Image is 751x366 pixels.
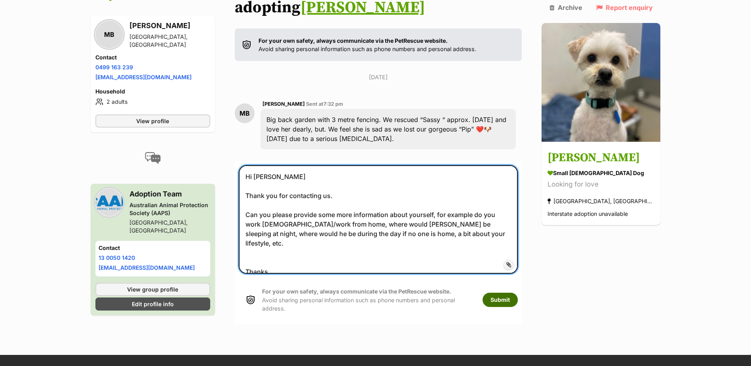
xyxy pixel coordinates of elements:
li: 2 adults [95,97,210,107]
h4: Contact [99,244,207,252]
strong: For your own safety, always communicate via the PetRescue website. [262,288,451,295]
div: [GEOGRAPHIC_DATA], [GEOGRAPHIC_DATA] [129,33,210,49]
h3: [PERSON_NAME] [548,149,654,167]
p: [DATE] [235,73,522,81]
span: Interstate adoption unavailable [548,211,628,217]
h4: Household [95,88,210,95]
a: View profile [95,114,210,128]
a: [EMAIL_ADDRESS][DOMAIN_NAME] [99,264,195,271]
div: MB [235,103,255,123]
p: Avoid sharing personal information such as phone numbers and personal address. [259,36,476,53]
div: Looking for love [548,179,654,190]
img: conversation-icon-4a6f8262b818ee0b60e3300018af0b2d0b884aa5de6e9bcb8d3d4eeb1a70a7c4.svg [145,152,161,164]
a: 0499 163 239 [95,64,133,71]
h3: [PERSON_NAME] [129,20,210,31]
span: View profile [136,117,169,125]
a: Report enquiry [596,4,653,11]
a: 13 0050 1420 [99,254,135,261]
a: Archive [549,4,582,11]
a: [PERSON_NAME] small [DEMOGRAPHIC_DATA] Dog Looking for love [GEOGRAPHIC_DATA], [GEOGRAPHIC_DATA] ... [542,143,660,225]
div: Australian Animal Protection Society (AAPS) [129,201,210,217]
a: View group profile [95,283,210,296]
span: 7:32 pm [323,101,343,107]
h3: Adoption Team [129,189,210,200]
h4: Contact [95,53,210,61]
p: Avoid sharing personal information such as phone numbers and personal address. [262,287,475,313]
strong: For your own safety, always communicate via the PetRescue website. [259,37,448,44]
a: Edit profile info [95,297,210,311]
button: Submit [483,293,518,307]
img: Australian Animal Protection Society (AAPS) profile pic [95,189,123,216]
div: [GEOGRAPHIC_DATA], [GEOGRAPHIC_DATA] [129,219,210,234]
span: View group profile [127,285,178,294]
div: [GEOGRAPHIC_DATA], [GEOGRAPHIC_DATA] [548,196,654,207]
div: MB [95,21,123,48]
span: [PERSON_NAME] [262,101,305,107]
span: Sent at [306,101,343,107]
img: Leo [542,23,660,142]
a: [EMAIL_ADDRESS][DOMAIN_NAME] [95,74,192,80]
span: Edit profile info [132,300,174,308]
div: Big back garden with 3 metre fencing. We rescued “Sassy “ approx. [DATE] and love her dearly, but... [260,109,516,149]
div: small [DEMOGRAPHIC_DATA] Dog [548,169,654,177]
